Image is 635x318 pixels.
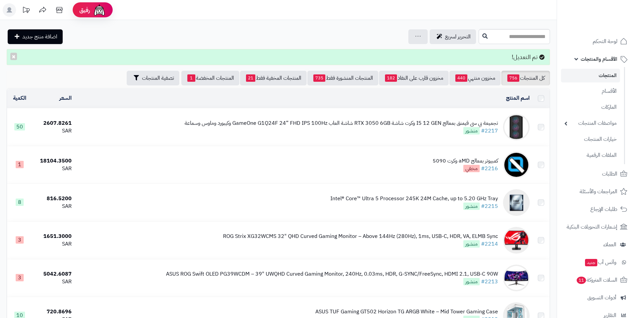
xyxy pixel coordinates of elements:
div: SAR [35,240,72,248]
div: تم التعديل! [7,49,550,65]
span: 735 [313,74,325,82]
span: لوحة التحكم [593,37,617,46]
a: إشعارات التحويلات البنكية [561,219,631,235]
a: تحديثات المنصة [18,3,34,18]
div: 1651.3000 [35,233,72,240]
span: 21 [246,74,255,82]
a: #2216 [481,165,498,173]
div: 720.8696 [35,308,72,316]
a: #2215 [481,202,498,210]
div: تجميعة بي سي قيمنق بمعالج I5 12 GEN وكرت شاشة RTX 3050 6GB شاشة العاب GameOne G1Q24F 24” FHD IPS ... [185,119,498,127]
span: الطلبات [602,169,617,179]
img: ASUS ROG Swift OLED PG39WCDM – 39" UWQHD Curved Gaming Monitor, 240Hz, 0.03ms, HDR, G-SYNC/FreeSy... [503,265,530,291]
a: #2213 [481,278,498,286]
span: طلبات الإرجاع [590,205,617,214]
span: جديد [585,259,597,266]
img: logo-2.png [590,10,629,24]
span: رفيق [79,6,90,14]
a: #2214 [481,240,498,248]
a: #2217 [481,127,498,135]
span: 182 [385,74,397,82]
a: مخزون منتهي440 [449,71,501,85]
a: الملفات الرقمية [561,148,620,163]
div: SAR [35,203,72,210]
a: المنتجات المخفضة1 [181,71,239,85]
img: ROG Strix XG32WCMS 32" QHD Curved Gaming Monitor – Above 144Hz (280Hz), 1ms, USB-C, HDR, VA, ELMB... [503,227,530,254]
a: مواصفات المنتجات [561,116,620,130]
a: اضافة منتج جديد [8,29,63,44]
span: 11 [576,276,586,284]
a: لوحة التحكم [561,33,631,49]
span: تصفية المنتجات [142,74,174,82]
a: المراجعات والأسئلة [561,184,631,200]
button: × [10,53,17,60]
span: 1 [16,161,24,168]
span: وآتس آب [584,258,616,267]
a: وآتس آبجديد [561,254,631,270]
img: كمبيوتر بمعالج aMD وكرت 5090 [503,151,530,178]
div: 2607.8261 [35,119,72,127]
a: اسم المنتج [506,94,530,102]
a: المنتجات [561,69,620,82]
span: أدوات التسويق [587,293,616,302]
span: اضافة منتج جديد [22,33,57,41]
img: ai-face.png [93,3,106,17]
span: المراجعات والأسئلة [580,187,617,196]
span: 440 [455,74,467,82]
span: 1 [187,74,195,82]
a: طلبات الإرجاع [561,201,631,217]
div: ASUS ROG Swift OLED PG39WCDM – 39" UWQHD Curved Gaming Monitor, 240Hz, 0.03ms, HDR, G-SYNC/FreeSy... [166,270,498,278]
a: كل المنتجات756 [501,71,550,85]
div: ASUS TUF Gaming GT502 Horizon TG ARGB White – Mid Tower Gaming Case [315,308,498,316]
span: التحرير لسريع [445,33,471,41]
span: منشور [463,203,480,210]
div: SAR [35,278,72,286]
div: SAR [35,127,72,135]
span: العملاء [603,240,616,249]
a: خيارات المنتجات [561,132,620,146]
span: 756 [507,74,519,82]
span: إشعارات التحويلات البنكية [567,222,617,232]
span: منشور [463,127,480,134]
a: الماركات [561,100,620,114]
a: التحرير لسريع [430,29,476,44]
div: 816.5200 [35,195,72,203]
a: الأقسام [561,84,620,98]
a: السلات المتروكة11 [561,272,631,288]
a: الطلبات [561,166,631,182]
div: Intel® Core™ Ultra 5 Processor 245K 24M Cache, up to 5.20 GHz Tray [330,195,498,203]
span: 3 [16,274,24,281]
a: المنتجات المنشورة فقط735 [307,71,378,85]
div: ROG Strix XG32WCMS 32" QHD Curved Gaming Monitor – Above 144Hz (280Hz), 1ms, USB-C, HDR, VA, ELMB... [223,233,498,240]
a: السعر [59,94,72,102]
span: 8 [16,199,24,206]
a: المنتجات المخفية فقط21 [240,71,307,85]
div: SAR [35,165,72,173]
span: 50 [14,123,25,130]
a: العملاء [561,237,631,253]
span: منشور [463,278,480,285]
div: 5042.6087 [35,270,72,278]
span: 3 [16,236,24,244]
a: الكمية [13,94,26,102]
img: تجميعة بي سي قيمنق بمعالج I5 12 GEN وكرت شاشة RTX 3050 6GB شاشة العاب GameOne G1Q24F 24” FHD IPS ... [503,114,530,140]
a: أدوات التسويق [561,290,631,306]
button: تصفية المنتجات [127,71,179,85]
span: منشور [463,240,480,248]
div: 18104.3500 [35,157,72,165]
span: مخفي [463,165,480,172]
img: Intel® Core™ Ultra 5 Processor 245K 24M Cache, up to 5.20 GHz Tray [503,189,530,216]
span: السلات المتروكة [576,275,617,285]
div: كمبيوتر بمعالج aMD وكرت 5090 [433,157,498,165]
span: الأقسام والمنتجات [581,54,617,64]
a: مخزون قارب على النفاذ182 [379,71,449,85]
